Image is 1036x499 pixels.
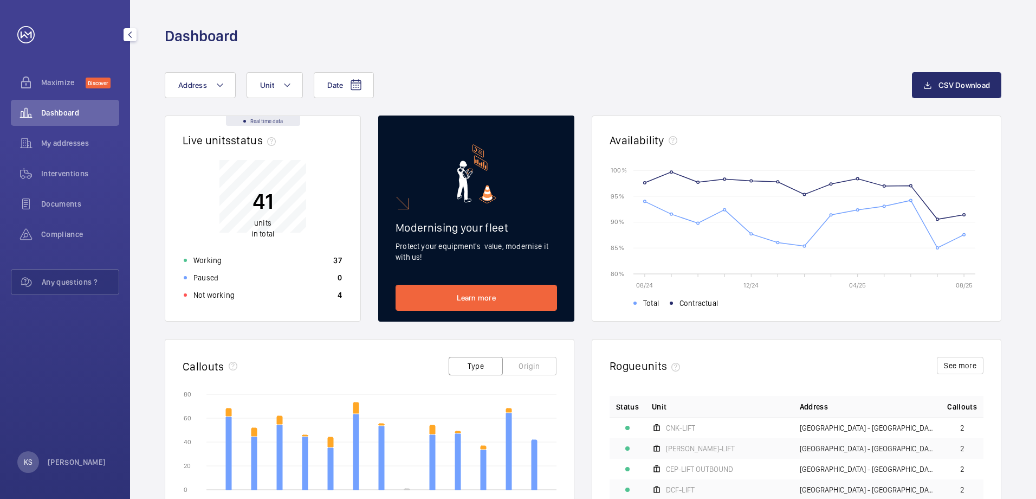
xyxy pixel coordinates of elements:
[41,199,119,209] span: Documents
[396,241,557,263] p: Protect your equipment's value, modernise it with us!
[502,357,556,375] button: Origin
[193,290,235,300] p: Not working
[165,26,238,46] h1: Dashboard
[314,72,374,98] button: Date
[184,414,191,422] text: 60
[960,445,964,452] span: 2
[24,457,33,468] p: KS
[184,438,191,446] text: 40
[183,360,224,373] h2: Callouts
[449,357,503,375] button: Type
[184,391,191,398] text: 80
[611,192,624,200] text: 95 %
[666,424,695,432] span: CNK-LIFT
[679,298,718,309] span: Contractual
[800,486,935,494] span: [GEOGRAPHIC_DATA] - [GEOGRAPHIC_DATA],
[643,298,659,309] span: Total
[616,401,639,412] p: Status
[333,255,342,266] p: 37
[800,445,935,452] span: [GEOGRAPHIC_DATA] - [GEOGRAPHIC_DATA],
[165,72,236,98] button: Address
[193,255,222,266] p: Working
[666,465,733,473] span: CEP-LIFT OUTBOUND
[610,133,664,147] h2: Availability
[184,486,187,494] text: 0
[800,424,935,432] span: [GEOGRAPHIC_DATA] - [GEOGRAPHIC_DATA],
[260,81,274,89] span: Unit
[178,81,207,89] span: Address
[41,107,119,118] span: Dashboard
[960,424,964,432] span: 2
[947,401,977,412] span: Callouts
[642,359,685,373] span: units
[666,445,735,452] span: [PERSON_NAME]-LIFT
[849,282,866,289] text: 04/25
[193,272,218,283] p: Paused
[41,138,119,149] span: My addresses
[611,166,627,174] text: 100 %
[938,81,990,89] span: CSV Download
[41,229,119,240] span: Compliance
[41,77,86,88] span: Maximize
[251,188,274,215] p: 41
[338,272,342,283] p: 0
[396,221,557,234] h2: Modernising your fleet
[48,457,106,468] p: [PERSON_NAME]
[86,78,111,88] span: Discover
[956,282,973,289] text: 08/25
[611,244,624,252] text: 85 %
[937,357,983,374] button: See more
[611,218,624,226] text: 90 %
[800,465,935,473] span: [GEOGRAPHIC_DATA] - [GEOGRAPHIC_DATA],
[457,144,496,203] img: marketing-card.svg
[183,133,280,147] h2: Live units
[611,270,624,277] text: 80 %
[41,168,119,179] span: Interventions
[652,401,666,412] span: Unit
[231,133,280,147] span: status
[396,285,557,311] a: Learn more
[247,72,303,98] button: Unit
[251,217,274,239] p: in total
[636,282,653,289] text: 08/24
[912,72,1001,98] button: CSV Download
[743,282,759,289] text: 12/24
[254,219,271,227] span: units
[226,116,300,126] div: Real time data
[960,465,964,473] span: 2
[42,277,119,287] span: Any questions ?
[327,81,343,89] span: Date
[610,359,684,373] h2: Rogue
[184,462,191,470] text: 20
[800,401,828,412] span: Address
[338,290,342,300] p: 4
[666,486,695,494] span: DCF-LIFT
[960,486,964,494] span: 2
